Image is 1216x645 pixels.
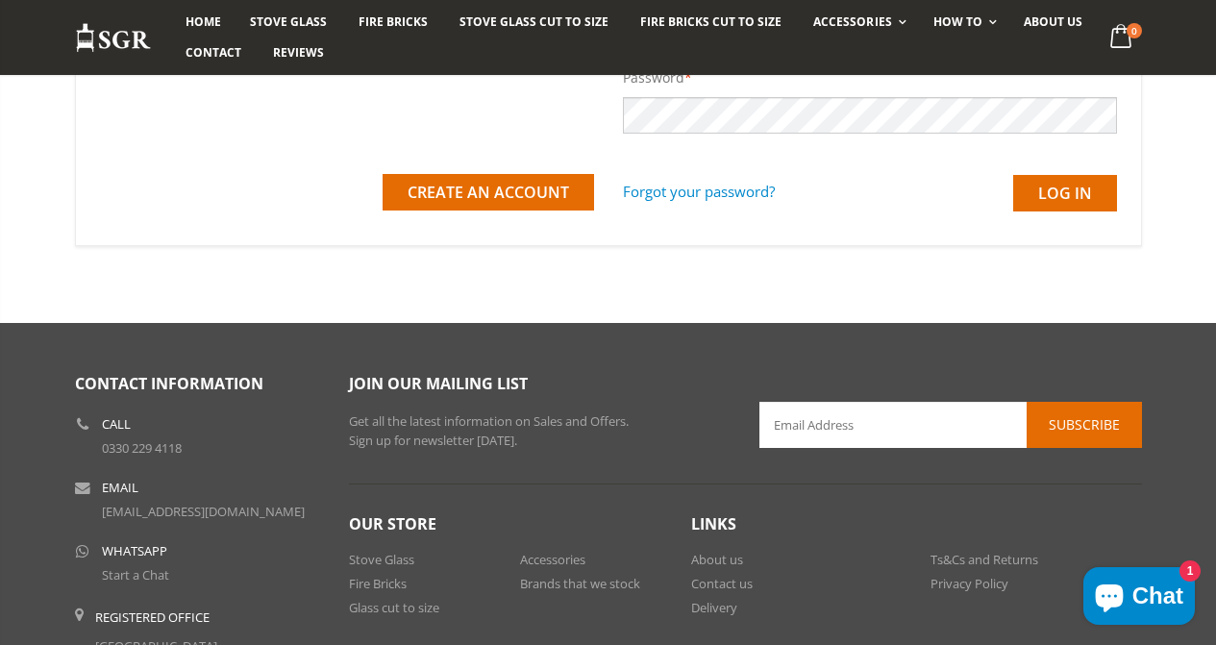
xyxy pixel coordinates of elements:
[1102,19,1141,57] a: 0
[933,13,982,30] span: How To
[919,7,1006,37] a: How To
[623,175,775,209] a: Forgot your password?
[691,513,736,534] span: Links
[344,7,442,37] a: Fire Bricks
[75,22,152,54] img: Stove Glass Replacement
[813,13,891,30] span: Accessories
[102,482,138,494] b: Email
[1127,23,1142,38] span: 0
[408,182,569,203] span: Create an Account
[799,7,915,37] a: Accessories
[171,37,256,68] a: Contact
[171,7,236,37] a: Home
[383,174,594,211] button: Create an Account
[349,599,439,616] a: Glass cut to size
[273,44,324,61] span: Reviews
[459,13,608,30] span: Stove Glass Cut To Size
[626,7,796,37] a: Fire Bricks Cut To Size
[102,418,131,431] b: Call
[102,566,169,583] a: Start a Chat
[1027,402,1142,448] button: Subscribe
[931,551,1038,568] a: Ts&Cs and Returns
[520,551,585,568] a: Accessories
[1009,7,1097,37] a: About us
[623,68,684,87] span: Password
[359,13,428,30] span: Fire Bricks
[691,575,753,592] a: Contact us
[95,608,210,626] b: Registered Office
[931,575,1008,592] a: Privacy Policy
[186,13,221,30] span: Home
[102,439,182,457] a: 0330 229 4118
[236,7,341,37] a: Stove Glass
[349,412,732,450] p: Get all the latest information on Sales and Offers. Sign up for newsletter [DATE].
[250,13,327,30] span: Stove Glass
[520,575,640,592] a: Brands that we stock
[349,551,414,568] a: Stove Glass
[102,545,167,558] b: WhatsApp
[640,13,782,30] span: Fire Bricks Cut To Size
[186,44,241,61] span: Contact
[1078,567,1201,630] inbox-online-store-chat: Shopify online store chat
[75,373,263,394] span: Contact Information
[349,513,436,534] span: Our Store
[691,551,743,568] a: About us
[102,503,305,520] a: [EMAIL_ADDRESS][DOMAIN_NAME]
[445,7,623,37] a: Stove Glass Cut To Size
[349,575,407,592] a: Fire Bricks
[349,373,528,394] span: Join our mailing list
[1024,13,1082,30] span: About us
[1013,175,1117,211] input: Log in
[259,37,338,68] a: Reviews
[691,599,737,616] a: Delivery
[759,402,1142,448] input: Email Address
